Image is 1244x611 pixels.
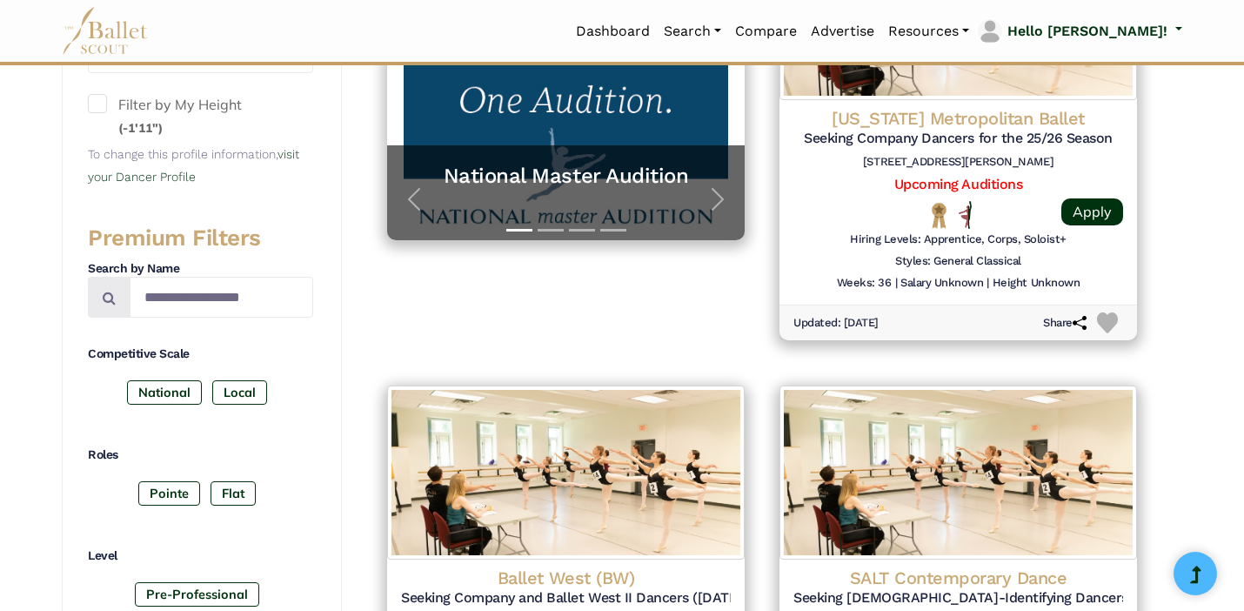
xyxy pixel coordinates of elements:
h4: [US_STATE] Metropolitan Ballet [793,107,1123,130]
h3: Premium Filters [88,224,313,253]
img: Logo [387,386,745,560]
a: Apply [1061,198,1123,225]
small: To change this profile information, [88,147,299,184]
h6: | [987,276,989,291]
h4: Competitive Scale [88,346,313,363]
label: Pointe [138,481,200,506]
a: Advertise [804,13,881,50]
h6: Updated: [DATE] [793,316,879,331]
img: National [928,202,950,229]
a: National Master Audition [405,163,727,190]
h6: Salary Unknown [900,276,983,291]
h5: Seeking [DEMOGRAPHIC_DATA]-Identifying Dancers for the 25/26 Season [793,589,1123,608]
h6: Styles: General Classical [895,254,1021,269]
a: profile picture Hello [PERSON_NAME]! [976,17,1182,45]
a: Resources [881,13,976,50]
h6: | [895,276,898,291]
label: National [127,380,202,405]
p: Hello [PERSON_NAME]! [1007,20,1167,43]
h6: Weeks: 36 [837,276,892,291]
a: Dashboard [569,13,657,50]
img: profile picture [978,19,1002,44]
label: Filter by My Height [88,94,313,138]
button: Slide 4 [600,220,626,240]
h4: Roles [88,446,313,464]
img: Logo [779,386,1137,560]
a: Compare [728,13,804,50]
label: Flat [211,481,256,506]
h5: Seeking Company Dancers for the 25/26 Season [793,130,1123,148]
h6: [STREET_ADDRESS][PERSON_NAME] [793,155,1123,170]
a: Upcoming Auditions [894,176,1022,192]
img: Heart [1097,312,1118,333]
label: Local [212,380,267,405]
h6: Height Unknown [993,276,1080,291]
small: (-1'11") [118,120,163,136]
a: visit your Dancer Profile [88,147,299,184]
a: Search [657,13,728,50]
h4: Ballet West (BW) [401,567,731,589]
h5: Seeking Company and Ballet West II Dancers ([DATE]-[DATE]) [401,589,731,608]
h6: Share [1043,316,1087,331]
h6: Hiring Levels: Apprentice, Corps, Soloist+ [850,232,1067,247]
input: Search by names... [130,277,313,318]
label: Pre-Professional [135,582,259,607]
h4: Search by Name [88,260,313,278]
button: Slide 1 [506,220,532,240]
img: All [959,201,972,229]
button: Slide 2 [538,220,564,240]
h4: SALT Contemporary Dance [793,567,1123,589]
button: Slide 3 [569,220,595,240]
h4: Level [88,547,313,565]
